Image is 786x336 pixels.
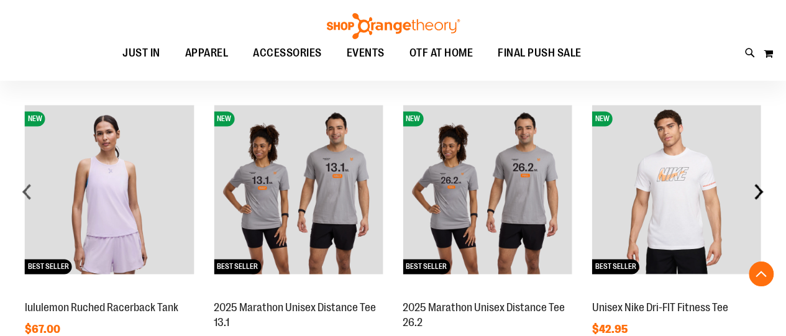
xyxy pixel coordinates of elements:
span: $42.95 [592,322,629,335]
img: 2025 Marathon Unisex Distance Tee 13.1 [214,105,383,274]
span: BEST SELLER [592,259,639,274]
img: Shop Orangetheory [325,13,462,39]
a: EVENTS [334,39,397,68]
a: FINAL PUSH SALE [485,39,594,68]
span: EVENTS [347,39,385,67]
div: next [746,179,771,204]
span: NEW [592,111,612,126]
a: 2025 Marathon Unisex Distance Tee 13.1NEWBEST SELLER [214,287,383,297]
span: $67.00 [25,322,62,335]
a: ACCESSORIES [240,39,334,68]
a: APPAREL [173,39,241,68]
a: 2025 Marathon Unisex Distance Tee 26.2NEWBEST SELLER [403,287,572,297]
span: NEW [403,111,423,126]
img: 2025 Marathon Unisex Distance Tee 26.2 [403,105,572,274]
span: BEST SELLER [403,259,450,274]
a: JUST IN [110,39,173,68]
span: NEW [25,111,45,126]
span: APPAREL [185,39,229,67]
span: BEST SELLER [214,259,261,274]
a: lululemon Ruched Racerback TankNEWBEST SELLER [25,287,194,297]
button: Back To Top [749,261,774,286]
span: BEST SELLER [25,259,72,274]
span: NEW [214,111,234,126]
a: 2025 Marathon Unisex Distance Tee 13.1 [214,301,376,328]
span: ACCESSORIES [253,39,322,67]
span: FINAL PUSH SALE [498,39,582,67]
a: lululemon Ruched Racerback Tank [25,301,178,313]
span: JUST IN [122,39,160,67]
a: 2025 Marathon Unisex Distance Tee 26.2 [403,301,565,328]
a: Unisex Nike Dri-FIT Fitness Tee [592,301,728,313]
span: OTF AT HOME [409,39,473,67]
div: prev [15,179,40,204]
img: lululemon Ruched Racerback Tank [25,105,194,274]
img: Unisex Nike Dri-FIT Fitness Tee [592,105,761,274]
a: Unisex Nike Dri-FIT Fitness TeeNEWBEST SELLER [592,287,761,297]
a: OTF AT HOME [397,39,486,68]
